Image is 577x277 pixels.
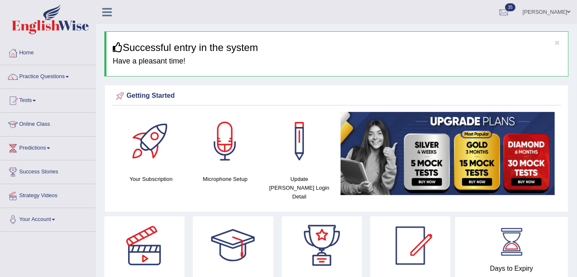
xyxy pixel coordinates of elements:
a: Tests [0,89,96,110]
h3: Successful entry in the system [113,42,562,53]
img: small5.jpg [341,112,555,195]
div: Getting Started [114,90,559,102]
h4: Update [PERSON_NAME] Login Detail [266,175,332,201]
a: Success Stories [0,160,96,181]
h4: Microphone Setup [192,175,258,183]
button: × [555,38,560,47]
h4: Your Subscription [118,175,184,183]
span: 35 [505,3,516,11]
a: Predictions [0,137,96,158]
a: Strategy Videos [0,184,96,205]
a: Practice Questions [0,65,96,86]
h4: Days to Expiry [464,265,559,272]
a: Online Class [0,113,96,134]
a: Home [0,41,96,62]
h4: Have a pleasant time! [113,57,562,66]
a: Your Account [0,208,96,229]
